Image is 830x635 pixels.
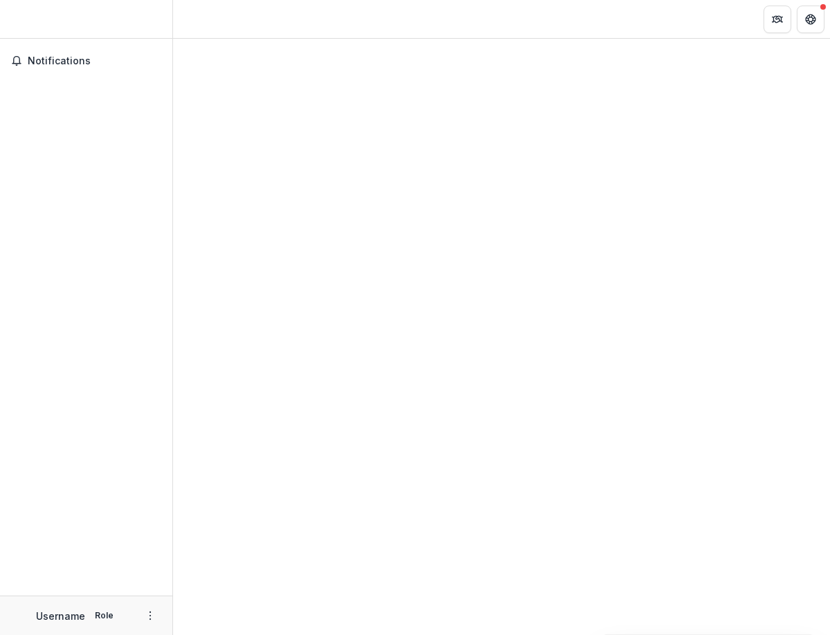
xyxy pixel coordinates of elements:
[764,6,791,33] button: Partners
[91,609,118,622] p: Role
[36,609,85,623] p: Username
[142,607,159,624] button: More
[28,55,161,67] span: Notifications
[6,50,167,72] button: Notifications
[797,6,824,33] button: Get Help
